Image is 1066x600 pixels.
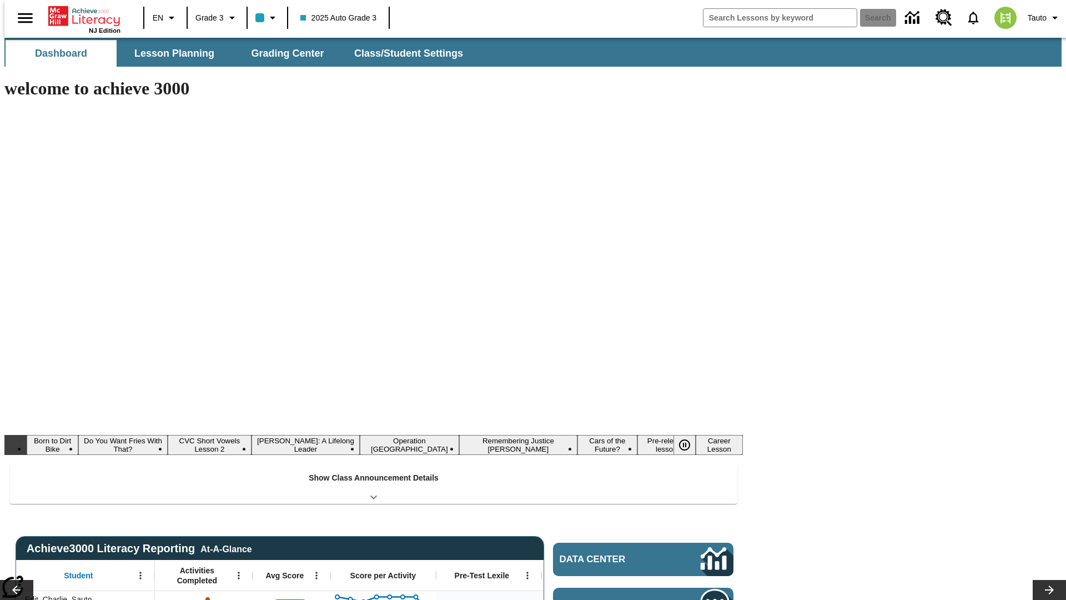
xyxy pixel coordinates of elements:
button: Open Menu [308,567,325,584]
button: Slide 9 Career Lesson [696,435,743,455]
button: Lesson Planning [119,40,230,67]
button: Slide 1 Born to Dirt Bike [27,435,78,455]
span: NJ Edition [89,27,120,34]
button: Select a new avatar [988,3,1023,32]
button: Slide 4 Dianne Feinstein: A Lifelong Leader [252,435,360,455]
button: Slide 3 CVC Short Vowels Lesson 2 [168,435,252,455]
button: Grade: Grade 3, Select a grade [191,8,243,28]
span: Score per Activity [350,571,416,581]
button: Pause [673,435,696,455]
button: Language: EN, Select a language [148,8,183,28]
span: Tauto [1028,12,1047,24]
button: Slide 2 Do You Want Fries With That? [78,435,167,455]
button: Lesson carousel, Next [1033,580,1066,600]
button: Class/Student Settings [345,40,472,67]
a: Data Center [553,543,733,576]
span: Avg Score [265,571,304,581]
input: search field [703,9,857,27]
div: SubNavbar [4,40,473,67]
div: Pause [673,435,707,455]
p: Show Class Announcement Details [309,472,439,484]
span: 2025 Auto Grade 3 [300,12,377,24]
span: Achieve3000 Literacy Reporting [27,542,252,555]
div: Home [48,4,120,34]
button: Open Menu [132,567,149,584]
button: Open side menu [9,2,42,34]
button: Dashboard [6,40,117,67]
div: SubNavbar [4,38,1062,67]
button: Grading Center [232,40,343,67]
span: Activities Completed [160,566,234,586]
span: Student [64,571,93,581]
button: Slide 7 Cars of the Future? [577,435,637,455]
button: Open Menu [519,567,536,584]
div: Show Class Announcement Details [10,466,737,504]
img: avatar image [994,7,1017,29]
span: EN [153,12,163,24]
span: Grade 3 [195,12,224,24]
span: Pre-Test Lexile [455,571,510,581]
div: At-A-Glance [200,542,252,554]
button: Slide 6 Remembering Justice O'Connor [459,435,577,455]
a: Home [48,5,120,27]
button: Slide 5 Operation London Bridge [360,435,459,455]
a: Notifications [959,3,988,32]
button: Open Menu [230,567,247,584]
a: Data Center [898,3,929,33]
button: Class color is light blue. Change class color [251,8,284,28]
h1: welcome to achieve 3000 [4,78,743,99]
button: Profile/Settings [1023,8,1066,28]
a: Resource Center, Will open in new tab [929,3,959,33]
span: Data Center [560,554,663,565]
button: Slide 8 Pre-release lesson [637,435,696,455]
